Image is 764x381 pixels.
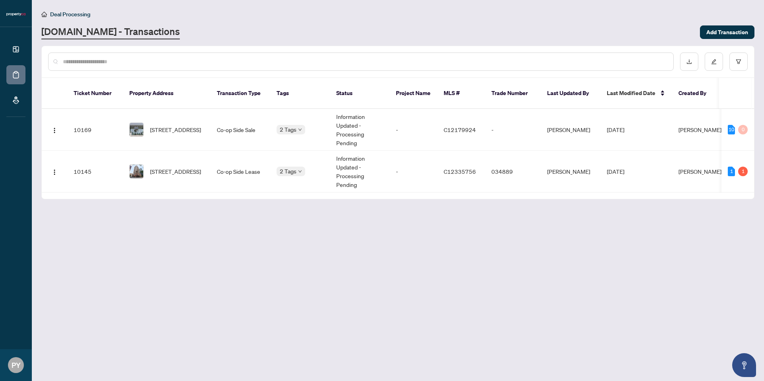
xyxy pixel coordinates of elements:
th: Last Updated By [541,78,600,109]
img: thumbnail-img [130,165,143,178]
button: Logo [48,123,61,136]
td: 034889 [485,151,541,192]
td: Information Updated - Processing Pending [330,151,390,192]
span: PY [12,360,21,371]
span: 2 Tags [280,167,296,176]
th: Property Address [123,78,210,109]
div: 0 [738,125,748,134]
th: Last Modified Date [600,78,672,109]
button: download [680,52,698,71]
img: Logo [51,169,58,175]
a: [DOMAIN_NAME] - Transactions [41,25,180,39]
button: filter [729,52,748,71]
span: [DATE] [607,126,624,133]
td: [PERSON_NAME] [541,151,600,192]
div: 10 [728,125,735,134]
span: [PERSON_NAME] [678,126,721,133]
td: Co-op Side Lease [210,151,270,192]
th: Transaction Type [210,78,270,109]
span: [STREET_ADDRESS] [150,125,201,134]
td: - [485,109,541,151]
span: down [298,128,302,132]
span: [PERSON_NAME] [678,168,721,175]
td: 10145 [67,151,123,192]
button: Logo [48,165,61,178]
span: [DATE] [607,168,624,175]
span: 2 Tags [280,125,296,134]
span: C12179924 [444,126,476,133]
th: Ticket Number [67,78,123,109]
th: Project Name [390,78,437,109]
span: edit [711,59,717,64]
td: Information Updated - Processing Pending [330,109,390,151]
td: - [390,109,437,151]
img: thumbnail-img [130,123,143,136]
th: MLS # [437,78,485,109]
th: Tags [270,78,330,109]
button: Open asap [732,353,756,377]
span: download [686,59,692,64]
td: - [390,151,437,192]
span: home [41,12,47,17]
button: Add Transaction [700,25,754,39]
span: down [298,169,302,173]
td: 10169 [67,109,123,151]
span: Deal Processing [50,11,90,18]
div: 1 [728,167,735,176]
th: Trade Number [485,78,541,109]
span: filter [736,59,741,64]
span: C12335756 [444,168,476,175]
button: edit [705,52,723,71]
td: [PERSON_NAME] [541,109,600,151]
span: [STREET_ADDRESS] [150,167,201,176]
th: Status [330,78,390,109]
div: 1 [738,167,748,176]
span: Add Transaction [706,26,748,39]
span: Last Modified Date [607,89,655,97]
img: logo [6,12,25,17]
th: Created By [672,78,720,109]
img: Logo [51,127,58,134]
td: Co-op Side Sale [210,109,270,151]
